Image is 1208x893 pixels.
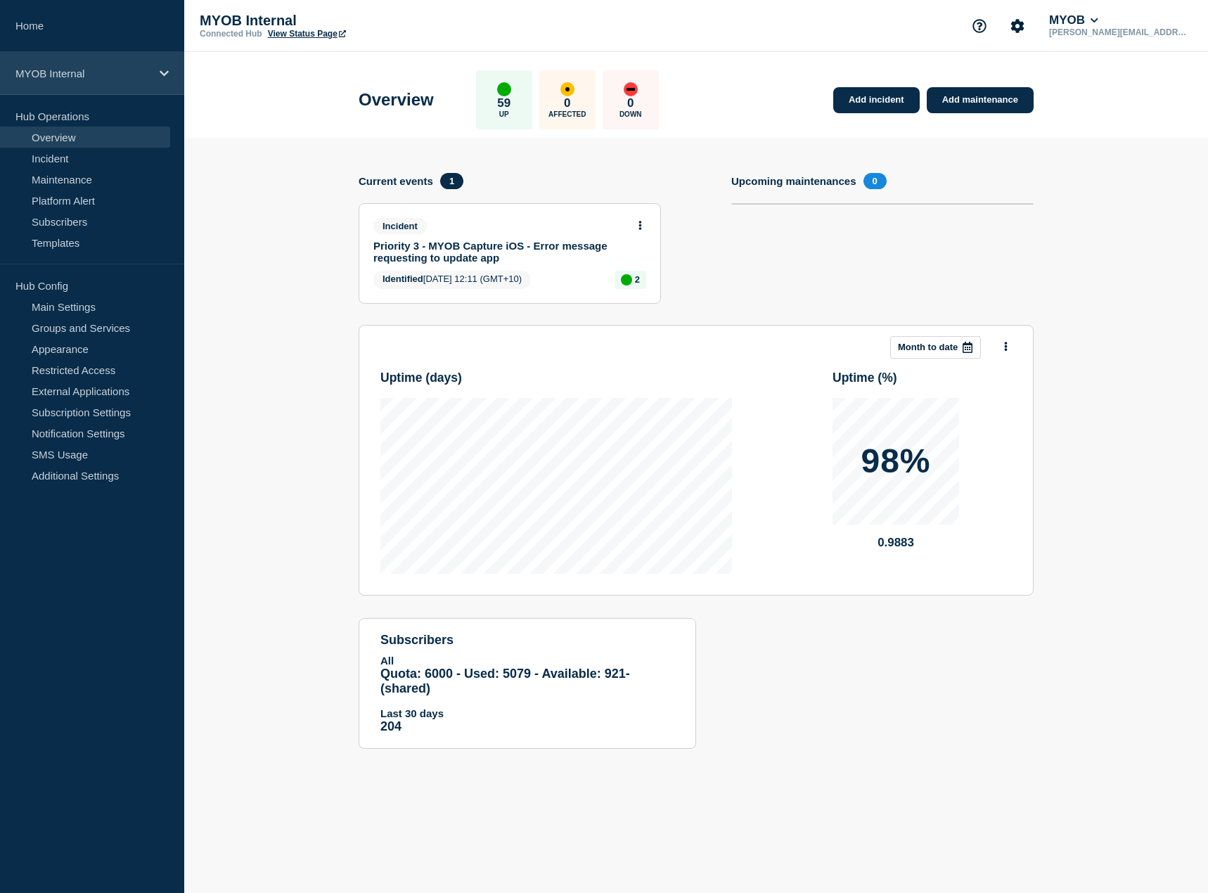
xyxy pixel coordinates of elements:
div: down [624,82,638,96]
button: Support [965,11,994,41]
a: Add maintenance [927,87,1034,113]
h3: Uptime ( days ) [380,371,732,385]
span: Quota: 6000 - Used: 5079 - Available: 921 - (shared) [380,667,630,695]
div: affected [560,82,574,96]
p: 0 [627,96,634,110]
h4: Upcoming maintenances [731,175,856,187]
p: Month to date [898,342,958,352]
p: Down [619,110,642,118]
span: [DATE] 12:11 (GMT+10) [373,271,531,289]
span: Identified [383,274,423,284]
p: MYOB Internal [200,13,481,29]
p: Connected Hub [200,29,262,39]
span: 0 [863,173,887,189]
p: [PERSON_NAME][EMAIL_ADDRESS][PERSON_NAME][DOMAIN_NAME] [1046,27,1193,37]
h3: Uptime ( % ) [833,371,1012,385]
h4: Current events [359,175,433,187]
p: 59 [497,96,510,110]
button: MYOB [1046,13,1101,27]
span: 1 [440,173,463,189]
p: MYOB Internal [15,68,150,79]
p: Up [499,110,509,118]
div: up [621,274,632,285]
h1: Overview [359,90,434,110]
div: up [497,82,511,96]
p: Last 30 days [380,707,674,719]
a: Priority 3 - MYOB Capture iOS - Error message requesting to update app [373,240,627,264]
span: Incident [373,218,427,234]
a: Add incident [833,87,920,113]
button: Account settings [1003,11,1032,41]
p: Affected [548,110,586,118]
p: All [380,655,674,667]
a: View Status Page [268,29,346,39]
p: 0 [564,96,570,110]
button: Month to date [890,336,981,359]
p: 98% [861,444,930,478]
h4: subscribers [380,633,674,648]
p: 2 [635,274,640,285]
p: 204 [380,719,674,734]
p: 0.9883 [833,536,959,550]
